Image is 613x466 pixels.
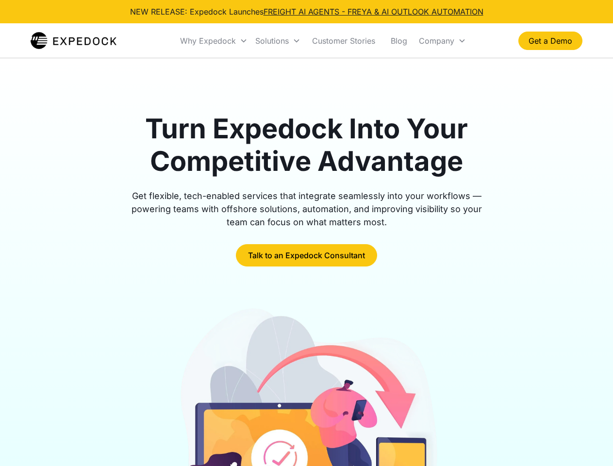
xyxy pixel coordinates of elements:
[255,36,289,46] div: Solutions
[383,24,415,57] a: Blog
[251,24,304,57] div: Solutions
[180,36,236,46] div: Why Expedock
[264,7,483,17] a: FREIGHT AI AGENTS - FREYA & AI OUTLOOK AUTOMATION
[120,189,493,229] div: Get flexible, tech-enabled services that integrate seamlessly into your workflows — powering team...
[130,6,483,17] div: NEW RELEASE: Expedock Launches
[518,32,582,50] a: Get a Demo
[176,24,251,57] div: Why Expedock
[236,244,377,266] a: Talk to an Expedock Consultant
[31,31,116,50] a: home
[31,31,116,50] img: Expedock Logo
[415,24,470,57] div: Company
[419,36,454,46] div: Company
[304,24,383,57] a: Customer Stories
[120,113,493,178] h1: Turn Expedock Into Your Competitive Advantage
[564,419,613,466] iframe: Chat Widget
